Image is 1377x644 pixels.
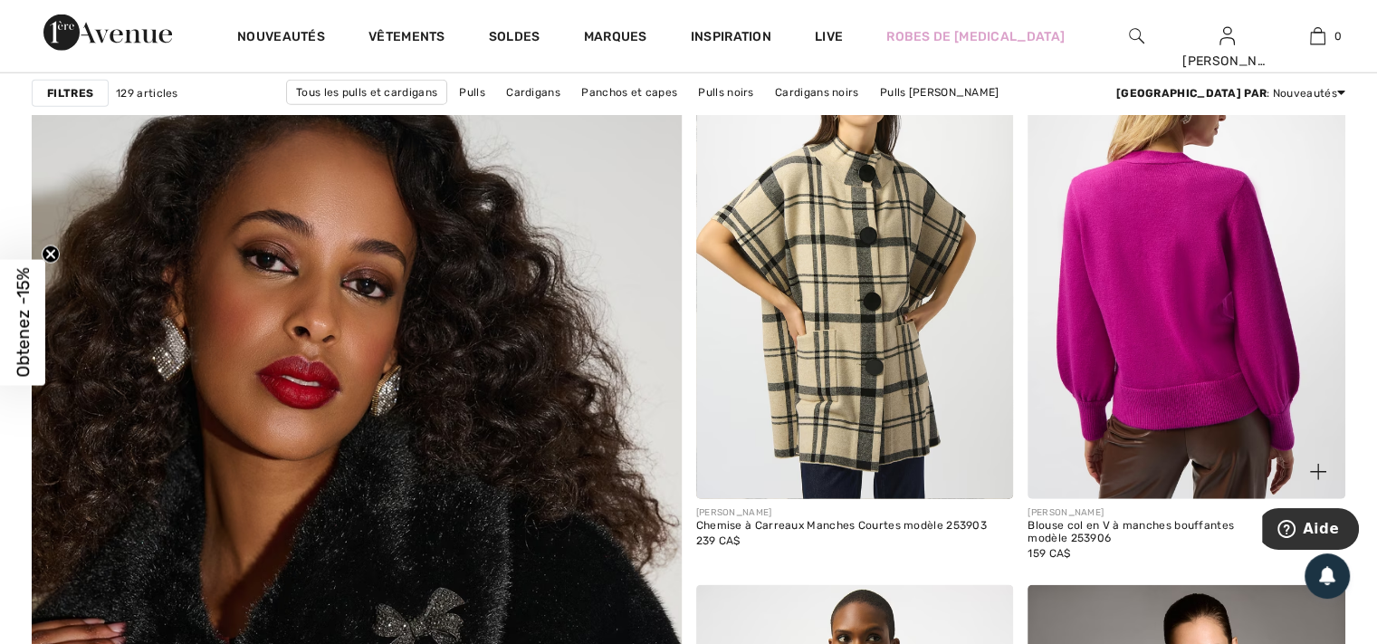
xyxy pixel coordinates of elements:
a: Robes de [MEDICAL_DATA] [886,27,1065,46]
a: 0 [1273,25,1362,47]
a: Nouveautés [237,29,325,48]
img: recherche [1129,25,1144,47]
img: Chemise à Carreaux Manches Courtes modèle 253903. Champagne/black [696,23,1014,499]
div: [PERSON_NAME] [1182,52,1271,71]
div: Black [1318,506,1345,536]
a: Pulls [PERSON_NAME] [530,105,667,129]
div: [PERSON_NAME] [696,506,987,520]
a: Marques [584,29,647,48]
span: 239 CA$ [696,534,741,547]
a: Pulls [PERSON_NAME] [871,81,1009,104]
img: 1ère Avenue [43,14,172,51]
div: Chemise à Carreaux Manches Courtes modèle 253903 [696,520,987,533]
a: Cardigans [497,81,569,104]
span: Obtenez -15% [13,267,33,377]
img: plus_v2.svg [1310,464,1326,480]
span: 159 CA$ [1028,547,1070,560]
span: 0 [1334,28,1342,44]
a: Live [815,27,843,46]
a: Tous les pulls et cardigans [286,80,447,105]
a: Cardigans noirs [766,81,868,104]
strong: Filtres [47,85,93,101]
img: Mes infos [1219,25,1235,47]
button: Close teaser [42,245,60,263]
a: Blouse col en V à manches bouffantes modèle 253906. Noir [1028,23,1345,499]
a: Pulls Dolcezza [670,105,765,129]
div: [PERSON_NAME] [1028,506,1277,520]
div: Blouse col en V à manches bouffantes modèle 253906 [1028,520,1277,545]
div: Cosmos [1291,506,1318,536]
span: Inspiration [691,29,771,48]
img: Mon panier [1310,25,1325,47]
a: Panchos et capes [572,81,686,104]
a: Pulls noirs [689,81,762,104]
span: 129 articles [116,85,178,101]
a: Se connecter [1219,27,1235,44]
a: Vêtements [368,29,445,48]
a: Pulls [450,81,494,104]
div: : Nouveautés [1116,85,1345,101]
strong: [GEOGRAPHIC_DATA] par [1116,87,1267,100]
iframe: Ouvre un widget dans lequel vous pouvez trouver plus d’informations [1262,508,1359,553]
a: Soldes [489,29,540,48]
